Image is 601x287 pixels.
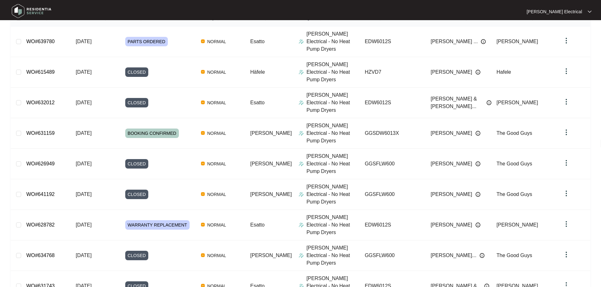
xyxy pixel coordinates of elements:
span: The Good Guys [497,253,532,258]
span: The Good Guys [497,130,532,136]
img: Assigner Icon [299,100,304,105]
img: Assigner Icon [299,70,304,75]
a: WO#634768 [26,253,55,258]
span: NORMAL [205,129,229,137]
td: GGSFLW600 [360,179,426,210]
span: Esatto [250,100,264,105]
span: [PERSON_NAME] [250,161,292,166]
span: [PERSON_NAME] ... [431,38,478,45]
span: The Good Guys [497,192,532,197]
img: Info icon [486,100,492,105]
span: NORMAL [205,252,229,259]
span: [DATE] [76,69,91,75]
span: Häfele [250,69,265,75]
span: BOOKING CONFIRMED [125,129,179,138]
span: [PERSON_NAME] [431,68,472,76]
img: Info icon [481,39,486,44]
a: WO#632012 [26,100,55,105]
img: dropdown arrow [588,10,592,13]
span: Esatto [250,39,264,44]
img: Assigner Icon [299,222,304,227]
p: [PERSON_NAME] Electrical - No Heat Pump Dryers [306,91,360,114]
td: EDW6012S [360,88,426,118]
img: Vercel Logo [201,192,205,196]
img: Assigner Icon [299,161,304,166]
img: dropdown arrow [563,67,570,75]
span: [DATE] [76,161,91,166]
img: Info icon [475,70,480,75]
span: CLOSED [125,251,149,260]
span: Hafele [497,69,511,75]
a: WO#626949 [26,161,55,166]
td: GGSDW6013X [360,118,426,149]
img: dropdown arrow [563,159,570,167]
p: [PERSON_NAME] Electrical - No Heat Pump Dryers [306,152,360,175]
a: WO#641192 [26,192,55,197]
img: dropdown arrow [563,98,570,106]
span: [PERSON_NAME] [250,130,292,136]
p: [PERSON_NAME] Electrical - No Heat Pump Dryers [306,122,360,145]
p: [PERSON_NAME] Electrical [527,9,582,15]
span: [DATE] [76,253,91,258]
a: WO#631159 [26,130,55,136]
img: residentia service logo [9,2,54,20]
span: NORMAL [205,160,229,168]
span: PARTS ORDERED [125,37,168,46]
td: HZVD7 [360,57,426,88]
td: GGSFLW600 [360,149,426,179]
a: WO#615489 [26,69,55,75]
span: CLOSED [125,190,149,199]
p: [PERSON_NAME] Electrical - No Heat Pump Dryers [306,61,360,83]
p: [PERSON_NAME] Electrical - No Heat Pump Dryers [306,214,360,236]
span: [PERSON_NAME] [431,160,472,168]
span: Esatto [250,222,264,227]
img: Vercel Logo [201,223,205,227]
td: EDW6012S [360,26,426,57]
p: [PERSON_NAME] Electrical - No Heat Pump Dryers [306,244,360,267]
img: Vercel Logo [201,253,205,257]
span: WARRANTY REPLACEMENT [125,220,190,230]
img: Vercel Logo [201,100,205,104]
span: [PERSON_NAME] [497,100,538,105]
img: Info icon [475,161,480,166]
a: WO#639780 [26,39,55,44]
img: Vercel Logo [201,131,205,135]
span: [PERSON_NAME] & [PERSON_NAME]... [431,95,483,110]
img: Assigner Icon [299,253,304,258]
span: CLOSED [125,67,149,77]
span: [PERSON_NAME]... [431,252,476,259]
img: Vercel Logo [201,162,205,165]
span: [DATE] [76,100,91,105]
span: [PERSON_NAME] [497,222,538,227]
span: [PERSON_NAME] [431,221,472,229]
a: WO#628782 [26,222,55,227]
span: NORMAL [205,38,229,45]
span: [PERSON_NAME] [497,39,538,44]
img: dropdown arrow [563,129,570,136]
span: [PERSON_NAME] [250,253,292,258]
img: Assigner Icon [299,131,304,136]
img: dropdown arrow [563,37,570,44]
img: Assigner Icon [299,39,304,44]
span: NORMAL [205,99,229,106]
img: dropdown arrow [563,251,570,258]
span: NORMAL [205,221,229,229]
img: Info icon [475,131,480,136]
span: NORMAL [205,68,229,76]
span: CLOSED [125,98,149,107]
span: The Good Guys [497,161,532,166]
td: EDW6012S [360,210,426,240]
img: dropdown arrow [563,220,570,228]
img: dropdown arrow [563,190,570,197]
span: [DATE] [76,39,91,44]
span: [PERSON_NAME] [250,192,292,197]
span: [PERSON_NAME] [431,129,472,137]
span: [DATE] [76,130,91,136]
img: Info icon [475,192,480,197]
td: GGSFLW600 [360,240,426,271]
img: Info icon [480,253,485,258]
p: [PERSON_NAME] Electrical - No Heat Pump Dryers [306,30,360,53]
span: CLOSED [125,159,149,169]
span: [PERSON_NAME] [431,191,472,198]
span: NORMAL [205,191,229,198]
